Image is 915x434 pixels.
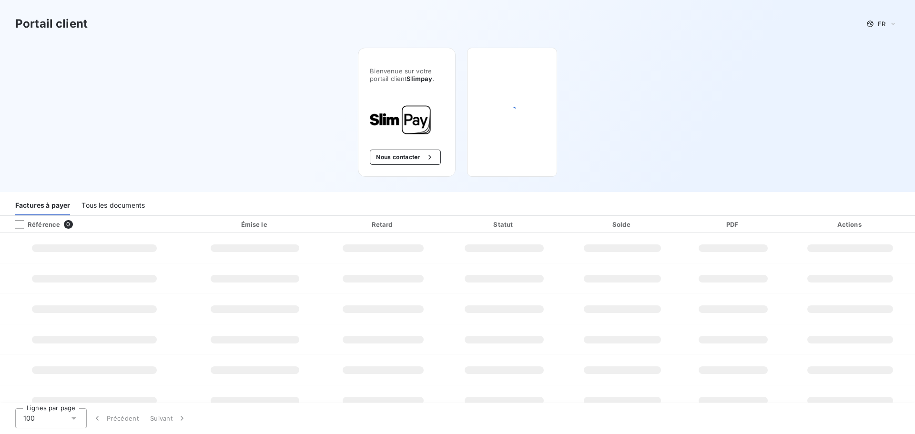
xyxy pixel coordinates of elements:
[144,408,193,428] button: Suivant
[370,105,431,134] img: Company logo
[324,220,442,229] div: Retard
[682,220,783,229] div: PDF
[878,20,885,28] span: FR
[446,220,562,229] div: Statut
[370,150,440,165] button: Nous contacter
[81,195,145,215] div: Tous les documents
[87,408,144,428] button: Précédent
[8,220,60,229] div: Référence
[407,75,432,82] span: Slimpay
[566,220,679,229] div: Solde
[370,67,444,82] span: Bienvenue sur votre portail client .
[787,220,913,229] div: Actions
[64,220,72,229] span: 0
[190,220,320,229] div: Émise le
[15,195,70,215] div: Factures à payer
[23,414,35,423] span: 100
[15,15,88,32] h3: Portail client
